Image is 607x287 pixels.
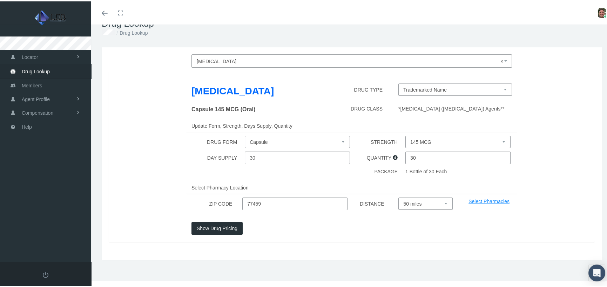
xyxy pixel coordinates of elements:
[115,28,148,35] li: Drug Lookup
[197,55,503,65] span: Linzess
[371,134,403,147] label: STRENGTH
[22,119,32,132] span: Help
[374,166,403,176] label: PACKAGE
[354,82,388,94] label: DRUG TYPE
[351,104,388,113] label: DRUG CLASS
[596,6,607,17] img: S_Profile_Picture_11514.jpg
[22,78,42,91] span: Members
[22,105,53,118] span: Compensation
[209,196,238,208] label: ZIP CODE
[22,64,50,77] span: Drug Lookup
[405,166,447,174] label: 1 Bottle of 30 Each
[191,53,512,66] span: Linzess
[468,197,510,203] a: Select Pharmacies
[191,180,254,192] label: Select Pharmacy Location
[191,82,274,98] label: [MEDICAL_DATA]
[207,150,243,162] label: DAY SUPPLY
[22,91,50,105] span: Agent Profile
[22,49,38,62] span: Locator
[500,55,506,65] span: ×
[398,104,504,111] label: *[MEDICAL_DATA] ([MEDICAL_DATA]) Agents**
[588,263,605,280] div: Open Intercom Messenger
[191,104,255,112] label: Capsule 145 MCG (Oral)
[191,118,298,131] label: Update Form, Strength, Days Supply, Quantity
[9,8,93,25] img: LEB INSURANCE GROUP
[242,196,348,209] input: Zip Code
[367,150,403,162] label: QUANTITY
[207,134,242,147] label: DRUG FORM
[191,221,243,233] button: Show Drug Pricing
[360,196,390,208] label: DISTANCE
